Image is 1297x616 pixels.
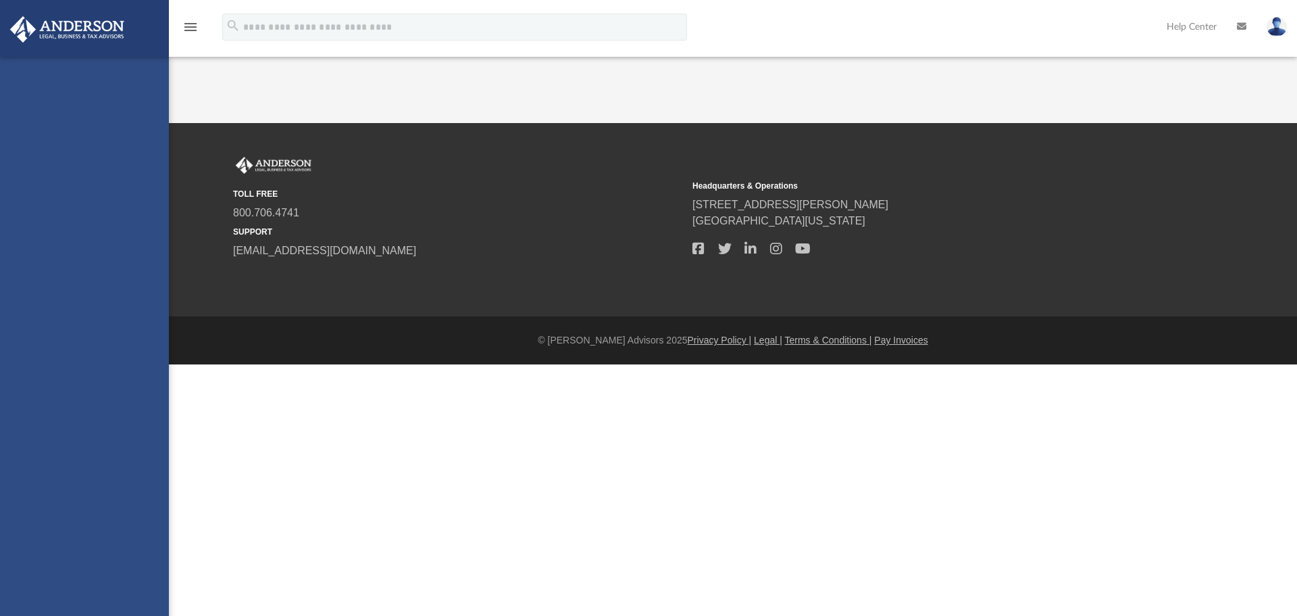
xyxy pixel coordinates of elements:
a: Privacy Policy | [688,335,752,346]
small: Headquarters & Operations [692,180,1142,192]
i: menu [182,19,199,35]
a: [EMAIL_ADDRESS][DOMAIN_NAME] [233,245,416,256]
small: TOLL FREE [233,188,683,200]
a: [GEOGRAPHIC_DATA][US_STATE] [692,215,865,227]
a: Terms & Conditions | [785,335,872,346]
a: [STREET_ADDRESS][PERSON_NAME] [692,199,888,210]
a: 800.706.4741 [233,207,299,218]
a: menu [182,26,199,35]
img: Anderson Advisors Platinum Portal [6,16,128,43]
i: search [226,18,240,33]
img: User Pic [1267,17,1287,37]
small: SUPPORT [233,226,683,238]
a: Legal | [754,335,782,346]
div: © [PERSON_NAME] Advisors 2025 [169,333,1297,348]
a: Pay Invoices [874,335,927,346]
img: Anderson Advisors Platinum Portal [233,157,314,174]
